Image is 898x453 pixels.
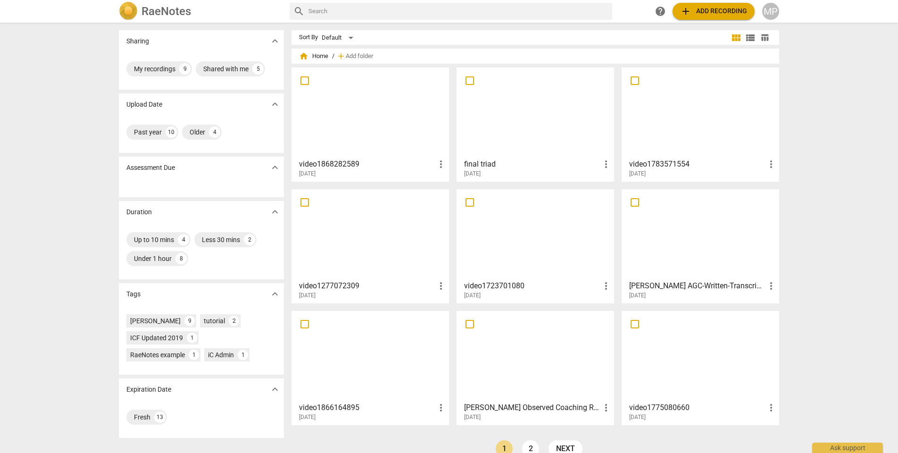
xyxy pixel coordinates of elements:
button: Show more [268,287,282,301]
span: more_vert [765,402,777,413]
div: iC Admin [208,350,234,360]
a: Help [652,3,669,20]
div: 9 [179,63,191,75]
a: LogoRaeNotes [119,2,282,21]
p: Duration [126,207,152,217]
span: [DATE] [464,170,481,178]
button: MP [762,3,779,20]
span: more_vert [600,159,612,170]
span: add [680,6,691,17]
h3: video1783571554 [629,159,765,170]
span: [DATE] [629,292,646,300]
span: expand_more [269,206,281,218]
span: [DATE] [299,292,316,300]
span: [DATE] [629,413,646,421]
div: ICF Updated 2019 [130,333,183,343]
span: / [332,53,334,60]
h3: video1866164895 [299,402,435,413]
h3: final triad [464,159,600,170]
span: [DATE] [629,170,646,178]
p: Tags [126,289,141,299]
h3: video1775080660 [629,402,765,413]
span: expand_more [269,384,281,395]
button: Show more [268,160,282,175]
a: video1723701080[DATE] [460,193,611,299]
div: 1 [189,350,199,360]
a: video1277072309[DATE] [295,193,446,299]
div: 10 [166,126,177,138]
button: Table view [757,31,772,45]
div: 2 [244,234,255,245]
span: [DATE] [464,292,481,300]
span: more_vert [435,159,447,170]
span: help [655,6,666,17]
span: table_chart [760,33,769,42]
div: 8 [175,253,187,264]
input: Search [308,4,608,19]
h3: video1868282589 [299,159,435,170]
a: video1868282589[DATE] [295,71,446,177]
h3: video1277072309 [299,280,435,292]
span: view_module [731,32,742,43]
div: 9 [184,316,195,326]
div: Less 30 mins [202,235,240,244]
span: view_list [745,32,756,43]
div: 13 [154,411,166,423]
a: video1866164895[DATE] [295,314,446,421]
span: expand_more [269,288,281,300]
div: Sort By [299,34,318,41]
button: Show more [268,34,282,48]
span: more_vert [435,402,447,413]
h3: video1723701080 [464,280,600,292]
button: List view [743,31,757,45]
span: more_vert [765,159,777,170]
button: Upload [673,3,755,20]
div: Ask support [812,443,883,453]
div: Older [190,127,205,137]
button: Tile view [729,31,743,45]
div: Default [322,30,357,45]
a: final triad[DATE] [460,71,611,177]
div: Past year [134,127,162,137]
span: Add folder [346,53,373,60]
div: 4 [178,234,189,245]
h2: RaeNotes [141,5,191,18]
p: Expiration Date [126,385,171,394]
a: video1775080660[DATE] [625,314,776,421]
div: Under 1 hour [134,254,172,263]
span: expand_more [269,99,281,110]
div: Fresh [134,412,150,422]
p: Upload Date [126,100,162,109]
h3: Meredith Persily AGC-Written-Transcript-Analysis [629,280,765,292]
img: Logo [119,2,138,21]
button: Show more [268,97,282,111]
span: search [293,6,305,17]
span: more_vert [765,280,777,292]
span: expand_more [269,162,281,173]
div: My recordings [134,64,175,74]
button: Show more [268,205,282,219]
a: [PERSON_NAME] AGC-Written-Transcript-Analysis[DATE] [625,193,776,299]
div: [PERSON_NAME] [130,316,181,326]
span: [DATE] [299,413,316,421]
a: video1783571554[DATE] [625,71,776,177]
span: [DATE] [299,170,316,178]
div: 5 [252,63,264,75]
span: more_vert [600,402,612,413]
span: more_vert [435,280,447,292]
div: Shared with me [203,64,249,74]
div: 1 [187,333,197,343]
p: Sharing [126,36,149,46]
span: expand_more [269,35,281,47]
span: [DATE] [464,413,481,421]
div: 1 [238,350,248,360]
span: add [336,51,346,61]
div: tutorial [204,316,225,326]
span: home [299,51,308,61]
div: 4 [209,126,220,138]
p: Assessment Due [126,163,175,173]
span: more_vert [600,280,612,292]
div: 2 [229,316,239,326]
button: Show more [268,382,282,396]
